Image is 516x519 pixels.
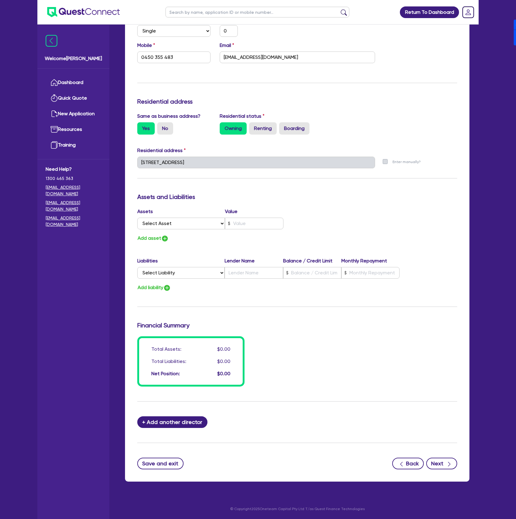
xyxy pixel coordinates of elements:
p: © Copyright 2025 Oneteam Capital Pty Ltd T/as Quest Finance Technologies [121,506,474,512]
a: [EMAIL_ADDRESS][DOMAIN_NAME] [46,200,101,212]
input: Monthly Repayment [341,267,400,279]
label: Same as business address? [137,113,200,120]
label: Yes [137,122,155,135]
img: quest-connect-logo-blue [47,7,120,17]
label: Owning [220,122,247,135]
button: + Add another director [137,416,207,428]
label: Assets [137,208,225,215]
span: $0.00 [217,346,230,352]
div: Total Assets: [151,345,181,353]
label: Residential status [220,113,264,120]
label: Renting [249,122,277,135]
img: icon-menu-close [46,35,57,47]
img: icon-add [161,235,169,242]
span: $0.00 [217,371,230,376]
h3: Residential address [137,98,457,105]
a: [EMAIL_ADDRESS][DOMAIN_NAME] [46,215,101,228]
label: Mobile [137,42,155,49]
input: Search by name, application ID or mobile number... [165,7,349,17]
input: Balance / Credit Limit [283,267,341,279]
label: Lender Name [225,257,283,265]
a: New Application [46,106,101,122]
button: Add asset [137,234,169,242]
h3: Financial Summary [137,322,457,329]
button: Back [392,458,424,469]
img: resources [51,126,58,133]
div: Total Liabilities: [151,358,186,365]
img: icon-add [163,284,171,292]
button: Add liability [137,284,171,292]
span: $0.00 [217,358,230,364]
label: Monthly Repayment [341,257,400,265]
a: Quick Quote [46,90,101,106]
label: Residential address [137,147,186,154]
label: Boarding [279,122,309,135]
a: Training [46,137,101,153]
a: Resources [46,122,101,137]
label: Balance / Credit Limit [283,257,341,265]
button: Next [426,458,457,469]
a: [EMAIL_ADDRESS][DOMAIN_NAME] [46,184,101,197]
button: Save and exit [137,458,184,469]
div: Net Position: [151,370,180,377]
img: new-application [51,110,58,117]
input: Lender Name [225,267,283,279]
label: Email [220,42,234,49]
img: training [51,141,58,149]
span: Need Help? [46,166,101,173]
a: Return To Dashboard [400,6,459,18]
label: Enter manually? [393,159,421,165]
label: Value [225,208,237,215]
label: Liabilities [137,257,225,265]
span: Welcome [PERSON_NAME] [45,55,102,62]
span: 1300 465 363 [46,175,101,182]
label: No [157,122,173,135]
input: Value [225,218,283,229]
h3: Assets and Liabilities [137,193,457,200]
img: quick-quote [51,94,58,102]
a: Dashboard [46,75,101,90]
a: Dropdown toggle [460,4,476,20]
